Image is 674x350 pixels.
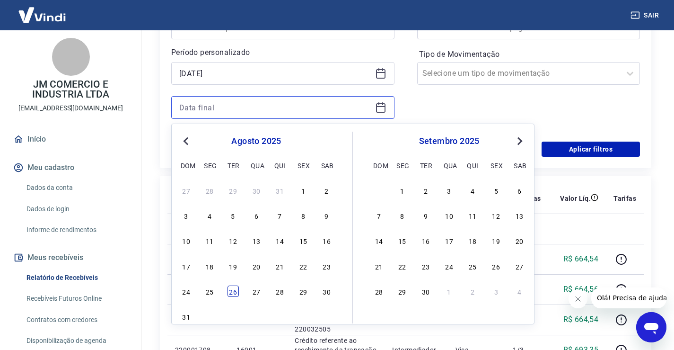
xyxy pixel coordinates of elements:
[373,260,385,272] div: Choose domingo, 21 de setembro de 2025
[228,311,239,322] div: Choose terça-feira, 2 de setembro de 2025
[420,185,431,196] div: Choose terça-feira, 2 de setembro de 2025
[23,289,130,308] a: Recebíveis Futuros Online
[444,210,455,221] div: Choose quarta-feira, 10 de setembro de 2025
[514,160,525,171] div: sab
[444,160,455,171] div: qua
[467,235,478,246] div: Choose quinta-feira, 18 de setembro de 2025
[420,286,431,297] div: Choose terça-feira, 30 de setembro de 2025
[23,199,130,219] a: Dados de login
[251,210,262,221] div: Choose quarta-feira, 6 de agosto de 2025
[179,183,333,323] div: month 2025-08
[396,185,408,196] div: Choose segunda-feira, 1 de setembro de 2025
[274,260,286,272] div: Choose quinta-feira, 21 de agosto de 2025
[321,160,333,171] div: sab
[514,185,525,196] div: Choose sábado, 6 de setembro de 2025
[569,289,587,308] iframe: Fechar mensagem
[514,210,525,221] div: Choose sábado, 13 de setembro de 2025
[629,7,663,24] button: Sair
[321,185,333,196] div: Choose sábado, 2 de agosto de 2025
[171,47,394,58] p: Período personalizado
[23,268,130,287] a: Relatório de Recebíveis
[490,260,502,272] div: Choose sexta-feira, 26 de setembro de 2025
[563,253,599,265] p: R$ 664,54
[11,129,130,150] a: Início
[251,235,262,246] div: Choose quarta-feira, 13 de agosto de 2025
[490,235,502,246] div: Choose sexta-feira, 19 de setembro de 2025
[321,260,333,272] div: Choose sábado, 23 de agosto de 2025
[563,314,599,325] p: R$ 664,54
[251,311,262,322] div: Choose quarta-feira, 3 de setembro de 2025
[396,235,408,246] div: Choose segunda-feira, 15 de setembro de 2025
[321,311,333,322] div: Choose sábado, 6 de setembro de 2025
[467,286,478,297] div: Choose quinta-feira, 2 de outubro de 2025
[11,157,130,178] button: Meu cadastro
[419,49,639,60] label: Tipo de Movimentação
[204,235,215,246] div: Choose segunda-feira, 11 de agosto de 2025
[251,185,262,196] div: Choose quarta-feira, 30 de julho de 2025
[181,185,192,196] div: Choose domingo, 27 de julho de 2025
[514,260,525,272] div: Choose sábado, 27 de setembro de 2025
[179,135,333,147] div: agosto 2025
[251,260,262,272] div: Choose quarta-feira, 20 de agosto de 2025
[560,194,591,203] p: Valor Líq.
[321,235,333,246] div: Choose sábado, 16 de agosto de 2025
[298,260,309,272] div: Choose sexta-feira, 22 de agosto de 2025
[181,160,192,171] div: dom
[420,260,431,272] div: Choose terça-feira, 23 de setembro de 2025
[444,286,455,297] div: Choose quarta-feira, 1 de outubro de 2025
[490,185,502,196] div: Choose sexta-feira, 5 de setembro de 2025
[298,185,309,196] div: Choose sexta-feira, 1 de agosto de 2025
[373,235,385,246] div: Choose domingo, 14 de setembro de 2025
[373,210,385,221] div: Choose domingo, 7 de setembro de 2025
[180,135,192,147] button: Previous Month
[372,135,526,147] div: setembro 2025
[396,286,408,297] div: Choose segunda-feira, 29 de setembro de 2025
[613,194,636,203] p: Tarifas
[179,66,371,81] input: Data inicial
[298,210,309,221] div: Choose sexta-feira, 8 de agosto de 2025
[11,0,73,29] img: Vindi
[420,235,431,246] div: Choose terça-feira, 16 de setembro de 2025
[274,235,286,246] div: Choose quinta-feira, 14 de agosto de 2025
[420,210,431,221] div: Choose terça-feira, 9 de setembro de 2025
[204,160,215,171] div: seg
[8,80,134,99] p: JM COMERCIO E INDUSTRIA LTDA
[23,178,130,197] a: Dados da conta
[181,286,192,297] div: Choose domingo, 24 de agosto de 2025
[321,286,333,297] div: Choose sábado, 30 de agosto de 2025
[467,185,478,196] div: Choose quinta-feira, 4 de setembro de 2025
[514,135,525,147] button: Next Month
[373,286,385,297] div: Choose domingo, 28 de setembro de 2025
[636,312,666,342] iframe: Botão para abrir a janela de mensagens
[204,185,215,196] div: Choose segunda-feira, 28 de julho de 2025
[228,210,239,221] div: Choose terça-feira, 5 de agosto de 2025
[373,160,385,171] div: dom
[396,210,408,221] div: Choose segunda-feira, 8 de setembro de 2025
[181,311,192,322] div: Choose domingo, 31 de agosto de 2025
[204,286,215,297] div: Choose segunda-feira, 25 de agosto de 2025
[563,284,599,295] p: R$ 664,56
[23,310,130,330] a: Contratos com credores
[396,260,408,272] div: Choose segunda-feira, 22 de setembro de 2025
[467,260,478,272] div: Choose quinta-feira, 25 de setembro de 2025
[228,160,239,171] div: ter
[274,286,286,297] div: Choose quinta-feira, 28 de agosto de 2025
[251,160,262,171] div: qua
[396,160,408,171] div: seg
[228,260,239,272] div: Choose terça-feira, 19 de agosto de 2025
[467,160,478,171] div: qui
[514,235,525,246] div: Choose sábado, 20 de setembro de 2025
[373,185,385,196] div: Choose domingo, 31 de agosto de 2025
[274,185,286,196] div: Choose quinta-feira, 31 de julho de 2025
[298,235,309,246] div: Choose sexta-feira, 15 de agosto de 2025
[228,185,239,196] div: Choose terça-feira, 29 de julho de 2025
[298,311,309,322] div: Choose sexta-feira, 5 de setembro de 2025
[274,160,286,171] div: qui
[542,142,640,157] button: Aplicar filtros
[181,260,192,272] div: Choose domingo, 17 de agosto de 2025
[228,286,239,297] div: Choose terça-feira, 26 de agosto de 2025
[372,183,526,298] div: month 2025-09
[444,185,455,196] div: Choose quarta-feira, 3 de setembro de 2025
[23,220,130,240] a: Informe de rendimentos
[298,160,309,171] div: sex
